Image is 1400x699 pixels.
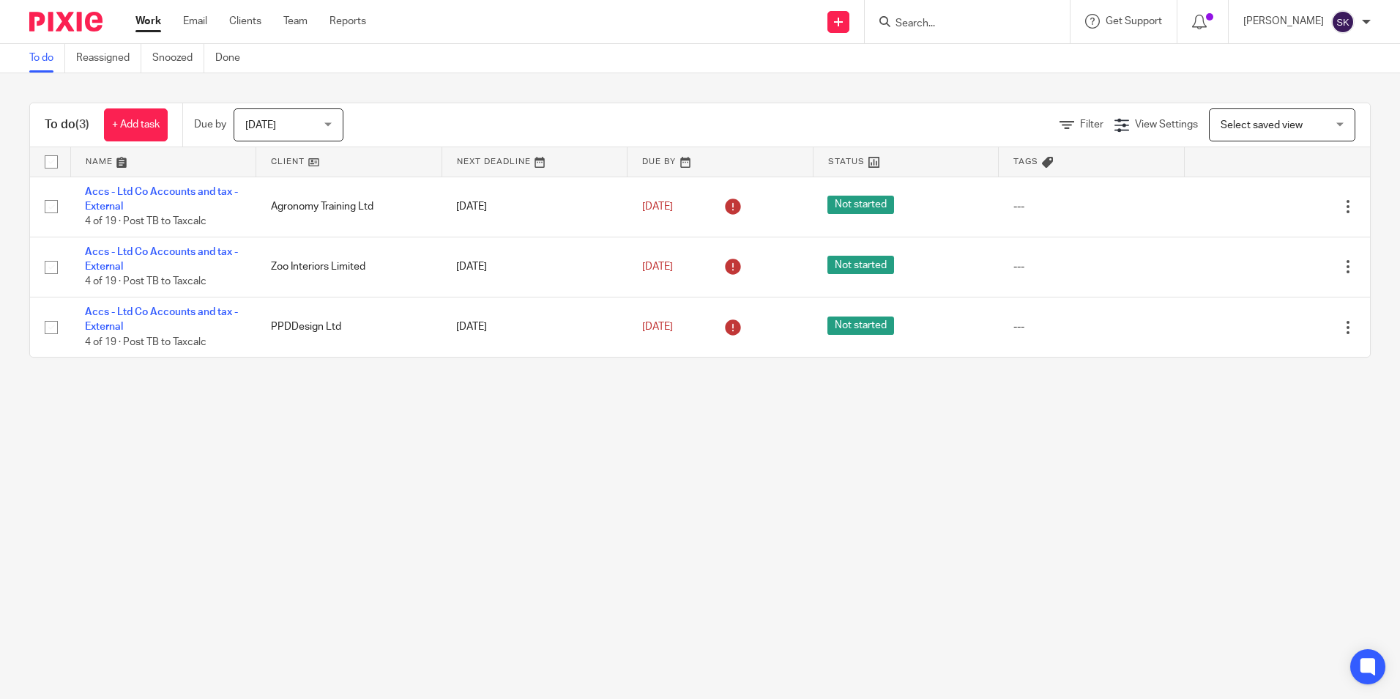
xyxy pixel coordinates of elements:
[85,187,238,212] a: Accs - Ltd Co Accounts and tax - External
[642,262,673,272] span: [DATE]
[1135,119,1198,130] span: View Settings
[1243,14,1324,29] p: [PERSON_NAME]
[215,44,251,73] a: Done
[245,120,276,130] span: [DATE]
[256,237,442,297] td: Zoo Interiors Limited
[29,12,103,32] img: Pixie
[75,119,89,130] span: (3)
[85,337,206,347] span: 4 of 19 · Post TB to Taxcalc
[1106,16,1162,26] span: Get Support
[827,256,894,274] span: Not started
[194,117,226,132] p: Due by
[442,237,628,297] td: [DATE]
[642,201,673,212] span: [DATE]
[827,196,894,214] span: Not started
[1331,10,1355,34] img: svg%3E
[827,317,894,335] span: Not started
[1080,119,1103,130] span: Filter
[45,117,89,133] h1: To do
[894,18,1026,31] input: Search
[76,44,141,73] a: Reassigned
[283,14,308,29] a: Team
[85,277,206,287] span: 4 of 19 · Post TB to Taxcalc
[1013,259,1170,274] div: ---
[1221,120,1303,130] span: Select saved view
[442,177,628,237] td: [DATE]
[229,14,261,29] a: Clients
[152,44,204,73] a: Snoozed
[135,14,161,29] a: Work
[183,14,207,29] a: Email
[85,247,238,272] a: Accs - Ltd Co Accounts and tax - External
[329,14,366,29] a: Reports
[256,297,442,357] td: PPDDesign Ltd
[29,44,65,73] a: To do
[1013,158,1038,166] span: Tags
[85,216,206,226] span: 4 of 19 · Post TB to Taxcalc
[85,307,238,332] a: Accs - Ltd Co Accounts and tax - External
[104,108,168,141] a: + Add task
[1013,199,1170,214] div: ---
[256,177,442,237] td: Agronomy Training Ltd
[642,322,673,332] span: [DATE]
[1013,319,1170,334] div: ---
[442,297,628,357] td: [DATE]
